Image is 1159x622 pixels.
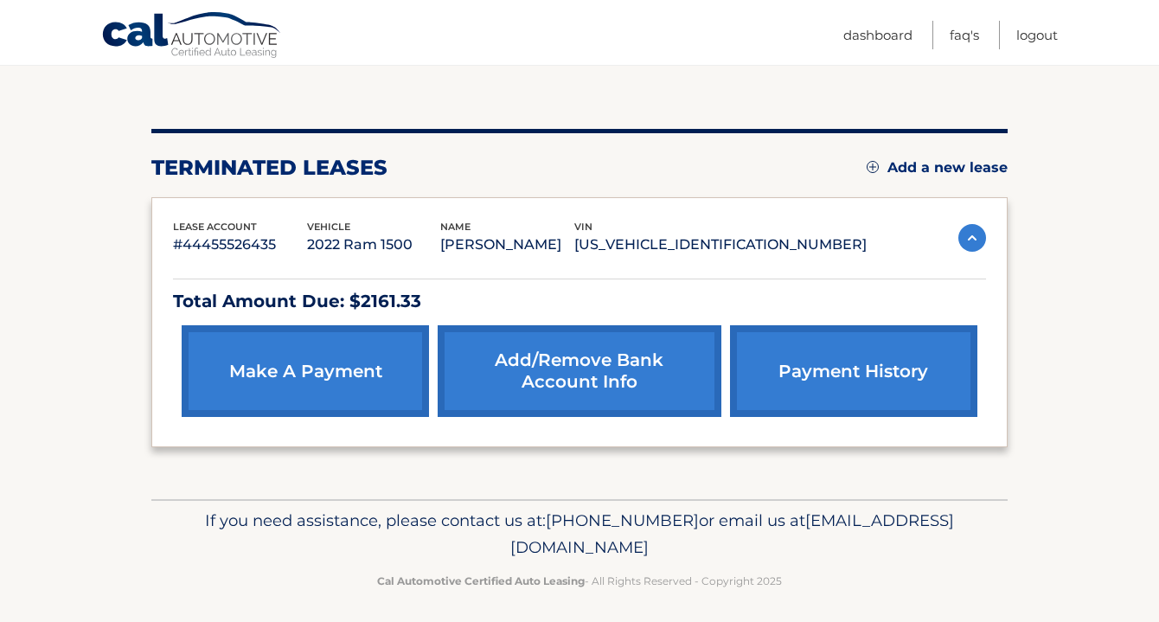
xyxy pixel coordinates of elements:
span: vehicle [307,221,350,233]
a: make a payment [182,325,429,417]
a: payment history [730,325,977,417]
a: Cal Automotive [101,11,283,61]
p: [US_VEHICLE_IDENTIFICATION_NUMBER] [574,233,867,257]
p: - All Rights Reserved - Copyright 2025 [163,572,996,590]
p: Total Amount Due: $2161.33 [173,286,986,317]
span: [PHONE_NUMBER] [546,510,699,530]
p: [PERSON_NAME] [440,233,574,257]
img: accordion-active.svg [958,224,986,252]
p: 2022 Ram 1500 [307,233,441,257]
a: Logout [1016,21,1058,49]
a: Add/Remove bank account info [438,325,720,417]
a: Add a new lease [867,159,1008,176]
span: name [440,221,471,233]
a: Dashboard [843,21,912,49]
img: add.svg [867,161,879,173]
a: FAQ's [950,21,979,49]
p: If you need assistance, please contact us at: or email us at [163,507,996,562]
span: vin [574,221,592,233]
span: lease account [173,221,257,233]
h2: terminated leases [151,155,387,181]
p: #44455526435 [173,233,307,257]
strong: Cal Automotive Certified Auto Leasing [377,574,585,587]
